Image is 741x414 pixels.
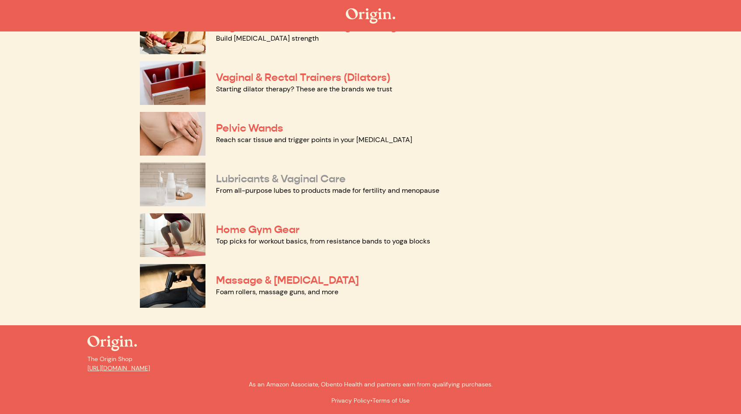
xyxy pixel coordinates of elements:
a: [URL][DOMAIN_NAME] [87,364,150,372]
img: Massage & Myofascial Release [140,264,205,308]
a: Vaginal & Rectal Trainers (Dilators) [216,71,390,84]
a: Starting dilator therapy? These are the brands we trust [216,84,392,94]
a: Privacy Policy [331,397,370,404]
a: Foam rollers, massage guns, and more [216,287,338,296]
a: Top picks for workout basics, from resistance bands to yoga blocks [216,237,430,246]
img: Pelvic Wands [140,112,205,156]
a: Home Gym Gear [216,223,299,236]
img: The Origin Shop [87,336,137,351]
img: Kegel Smart Devices & Vaginal Weights [140,10,205,54]
a: Massage & [MEDICAL_DATA] [216,274,359,287]
img: The Origin Shop [346,8,395,24]
a: Terms of Use [372,397,410,404]
a: Lubricants & Vaginal Care [216,172,346,185]
a: Build [MEDICAL_DATA] strength [216,34,319,43]
img: Home Gym Gear [140,213,205,257]
a: From all-purpose lubes to products made for fertility and menopause [216,186,439,195]
a: Pelvic Wands [216,122,283,135]
p: The Origin Shop [87,355,654,373]
p: • [87,396,654,405]
img: Lubricants & Vaginal Care [140,163,205,206]
a: Reach scar tissue and trigger points in your [MEDICAL_DATA] [216,135,412,144]
img: Vaginal & Rectal Trainers (Dilators) [140,61,205,105]
p: As an Amazon Associate, Obento Health and partners earn from qualifying purchases. [87,380,654,389]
